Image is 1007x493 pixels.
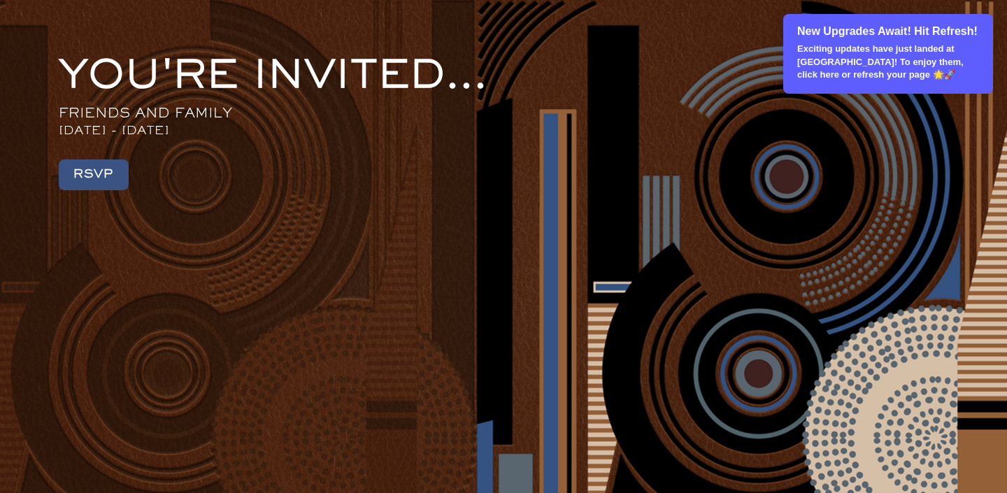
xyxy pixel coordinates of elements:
p: New Upgrades Await! Hit Refresh! [797,24,980,39]
button: RSVP [59,159,129,190]
div: YOU'RE INVITED... [59,59,487,97]
p: Exciting updates have just landed at [GEOGRAPHIC_DATA]! To enjoy them, click here or refresh your... [797,43,980,81]
div: FRIENDS AND FAMILY [59,108,232,120]
div: [DATE] - [DATE] [59,126,169,137]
